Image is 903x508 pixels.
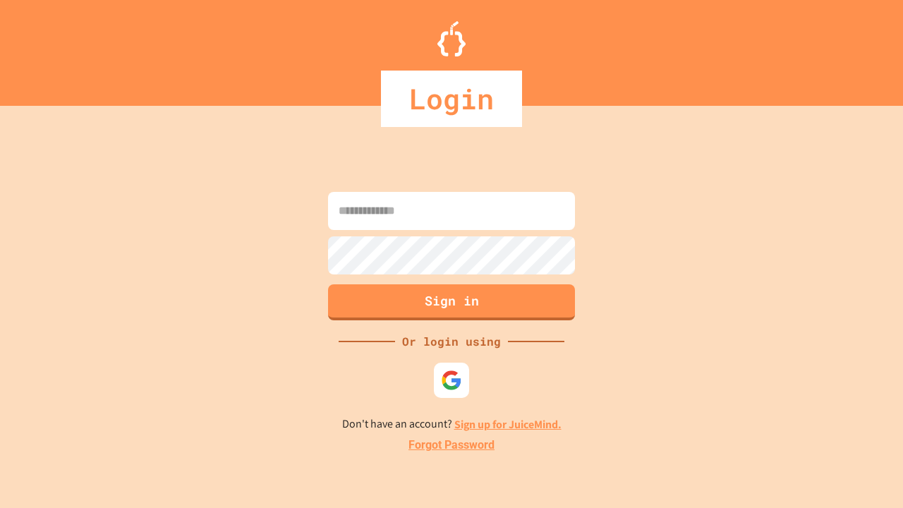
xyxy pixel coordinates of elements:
[441,370,462,391] img: google-icon.svg
[328,284,575,320] button: Sign in
[381,71,522,127] div: Login
[342,416,562,433] p: Don't have an account?
[437,21,466,56] img: Logo.svg
[454,417,562,432] a: Sign up for JuiceMind.
[408,437,495,454] a: Forgot Password
[395,333,508,350] div: Or login using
